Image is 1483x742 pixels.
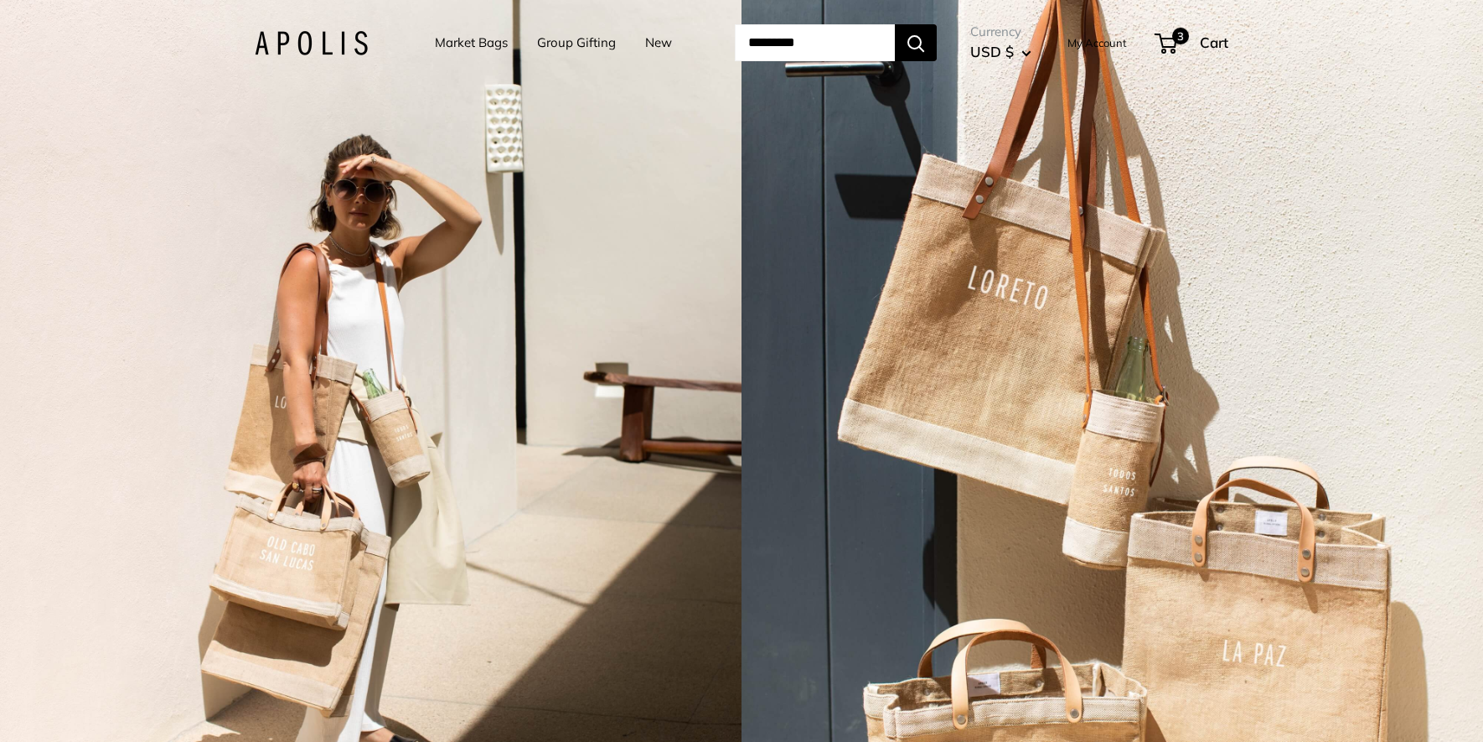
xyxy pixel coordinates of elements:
a: Market Bags [435,31,508,54]
button: USD $ [970,39,1031,65]
span: Cart [1200,34,1228,51]
span: Currency [970,20,1031,44]
a: My Account [1067,33,1127,53]
a: Group Gifting [537,31,616,54]
button: Search [895,24,937,61]
img: Apolis [255,31,368,55]
a: 3 Cart [1156,29,1228,56]
a: New [645,31,672,54]
span: USD $ [970,43,1014,60]
input: Search... [735,24,895,61]
span: 3 [1172,28,1189,44]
